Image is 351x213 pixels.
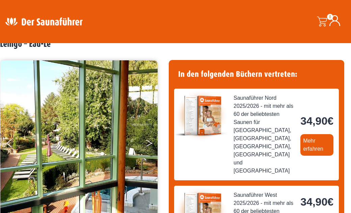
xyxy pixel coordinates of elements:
span: Saunaführer Nord 2025/2026 - mit mehr als 60 der beliebtesten Saunen für [GEOGRAPHIC_DATA], [GEOG... [234,94,295,175]
img: der-saunafuehrer-2025-nord.jpg [174,89,228,143]
span: 0 [327,14,333,20]
span: € [327,115,333,127]
a: Mehr erfahren [300,134,333,156]
bdi: 34,90 [300,115,333,127]
button: Next [145,136,162,153]
button: Previous [6,136,23,153]
bdi: 34,90 [300,196,333,208]
h4: In den folgenden Büchern vertreten: [174,65,339,83]
span: € [327,196,333,208]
